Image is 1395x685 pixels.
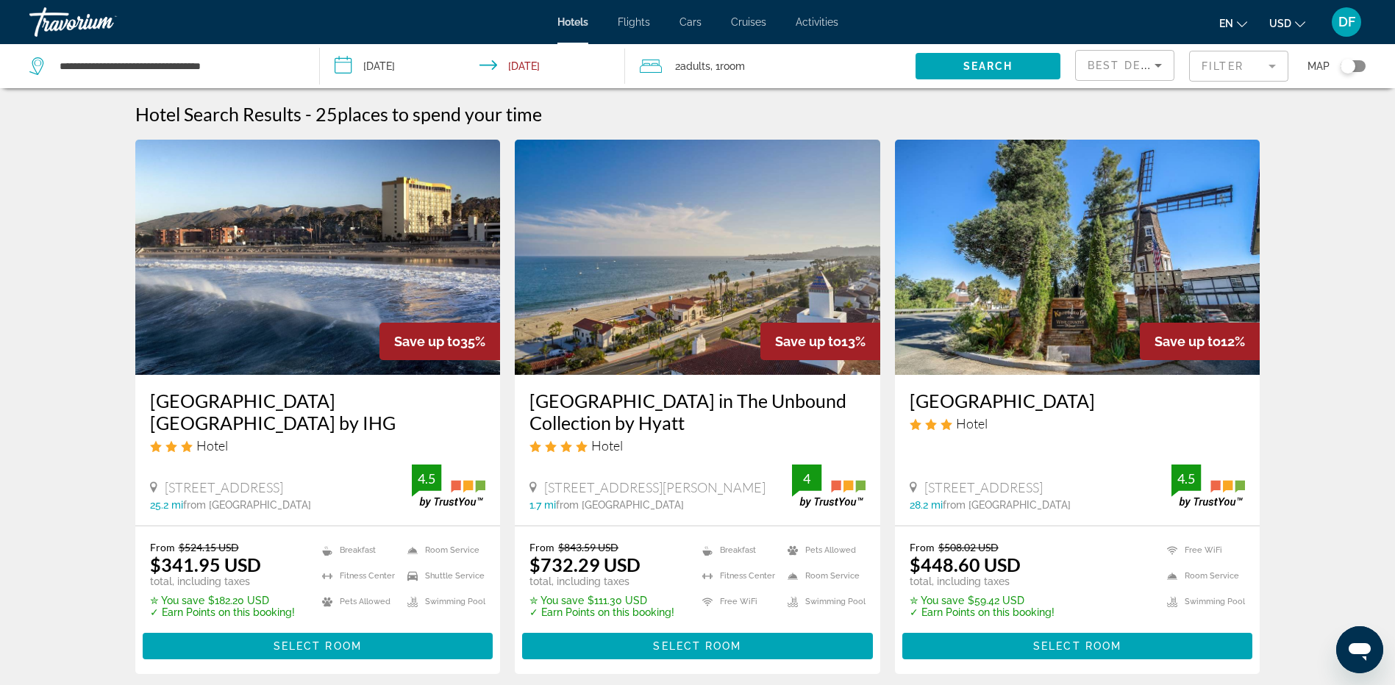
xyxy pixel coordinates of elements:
[916,53,1060,79] button: Search
[379,323,500,360] div: 35%
[653,640,741,652] span: Select Room
[695,592,780,611] li: Free WiFi
[1219,12,1247,34] button: Change language
[731,16,766,28] a: Cruises
[143,633,493,659] button: Select Room
[695,541,780,559] li: Breakfast
[910,595,1055,606] p: $59.42 USD
[591,437,623,453] span: Hotel
[150,499,183,511] span: 25.2 mi
[515,140,880,375] img: Hotel image
[558,541,618,553] del: $843.59 USD
[910,415,1246,431] div: 3 star Hotel
[1171,465,1245,508] img: trustyou-badge.svg
[529,541,554,553] span: From
[150,606,295,618] p: ✓ Earn Points on this booking!
[625,44,916,88] button: Travelers: 2 adults, 0 children
[196,437,228,453] span: Hotel
[895,140,1260,375] img: Hotel image
[618,16,650,28] span: Flights
[320,44,625,88] button: Check-in date: Sep 20, 2025 Check-out date: Sep 21, 2025
[179,541,239,553] del: $524.15 USD
[522,633,873,659] button: Select Room
[1269,12,1305,34] button: Change currency
[29,3,176,41] a: Travorium
[400,592,485,611] li: Swimming Pool
[522,636,873,653] a: Select Room
[1336,626,1383,673] iframe: Button to launch messaging window
[720,60,745,72] span: Room
[910,499,943,511] span: 28.2 mi
[1307,56,1330,76] span: Map
[792,465,866,508] img: trustyou-badge.svg
[529,390,866,434] h3: [GEOGRAPHIC_DATA] in The Unbound Collection by Hyatt
[150,553,261,575] ins: $341.95 USD
[150,595,295,606] p: $182.20 USD
[315,541,400,559] li: Breakfast
[910,390,1246,412] a: [GEOGRAPHIC_DATA]
[338,103,542,125] span: places to spend your time
[1330,60,1366,73] button: Toggle map
[1189,50,1288,82] button: Filter
[557,16,588,28] a: Hotels
[1140,323,1260,360] div: 12%
[135,103,302,125] h1: Hotel Search Results
[1219,18,1233,29] span: en
[943,499,1071,511] span: from [GEOGRAPHIC_DATA]
[1160,592,1245,611] li: Swimming Pool
[400,541,485,559] li: Room Service
[529,499,556,511] span: 1.7 mi
[796,16,838,28] a: Activities
[910,606,1055,618] p: ✓ Earn Points on this booking!
[938,541,999,553] del: $508.02 USD
[305,103,312,125] span: -
[924,479,1043,495] span: [STREET_ADDRESS]
[529,553,641,575] ins: $732.29 USD
[544,479,766,495] span: [STREET_ADDRESS][PERSON_NAME]
[529,606,674,618] p: ✓ Earn Points on this booking!
[183,499,311,511] span: from [GEOGRAPHIC_DATA]
[760,323,880,360] div: 13%
[1033,640,1121,652] span: Select Room
[529,437,866,453] div: 4 star Hotel
[394,334,460,349] span: Save up to
[910,595,964,606] span: ✮ You save
[556,499,684,511] span: from [GEOGRAPHIC_DATA]
[143,636,493,653] a: Select Room
[680,60,710,72] span: Adults
[910,541,935,553] span: From
[315,103,542,125] h2: 25
[1160,567,1245,585] li: Room Service
[780,541,866,559] li: Pets Allowed
[135,140,501,375] img: Hotel image
[910,553,1021,575] ins: $448.60 USD
[902,636,1253,653] a: Select Room
[780,592,866,611] li: Swimming Pool
[792,470,821,487] div: 4
[529,575,674,587] p: total, including taxes
[1088,60,1164,71] span: Best Deals
[910,575,1055,587] p: total, including taxes
[274,640,362,652] span: Select Room
[315,592,400,611] li: Pets Allowed
[956,415,988,431] span: Hotel
[150,575,295,587] p: total, including taxes
[775,334,841,349] span: Save up to
[150,437,486,453] div: 3 star Hotel
[165,479,283,495] span: [STREET_ADDRESS]
[1171,470,1201,487] div: 4.5
[1088,57,1162,74] mat-select: Sort by
[150,390,486,434] a: [GEOGRAPHIC_DATA] [GEOGRAPHIC_DATA] by IHG
[1269,18,1291,29] span: USD
[963,60,1013,72] span: Search
[412,465,485,508] img: trustyou-badge.svg
[679,16,702,28] a: Cars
